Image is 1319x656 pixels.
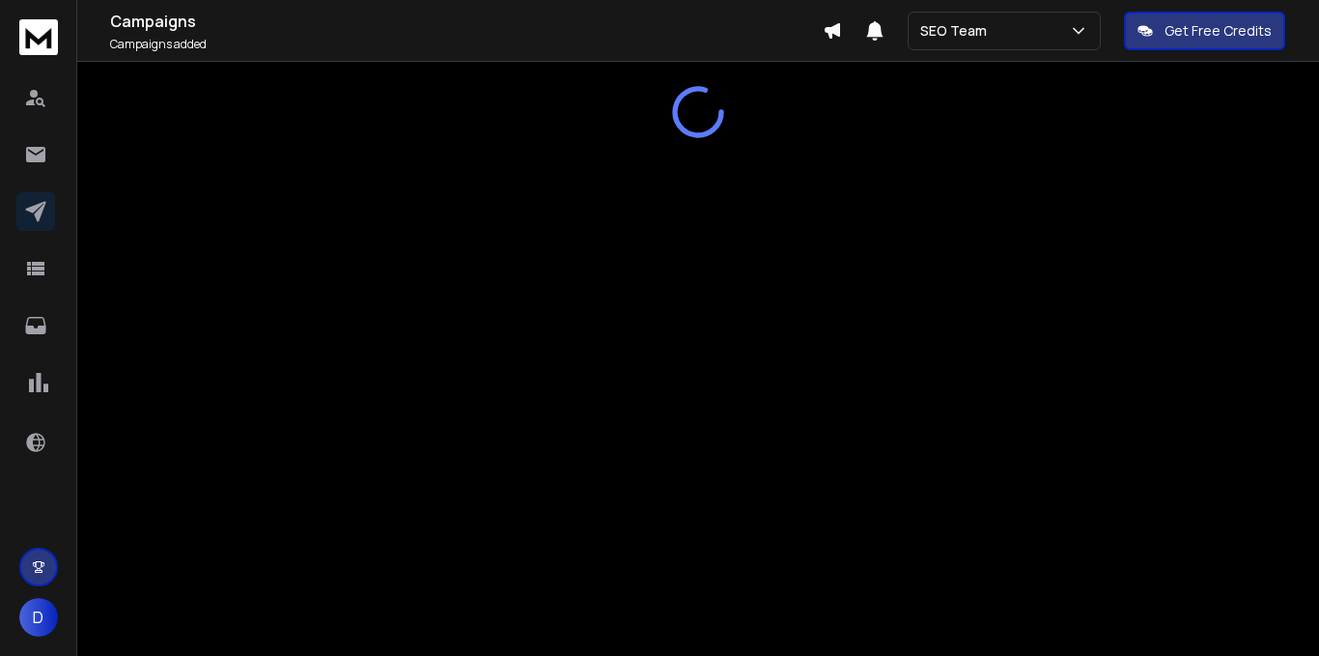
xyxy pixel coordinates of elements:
p: Campaigns added [110,37,823,52]
button: D [19,598,58,637]
button: Get Free Credits [1124,12,1285,50]
p: Get Free Credits [1165,21,1272,41]
img: logo [19,19,58,55]
h1: Campaigns [110,10,823,33]
p: SEO Team [920,21,995,41]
